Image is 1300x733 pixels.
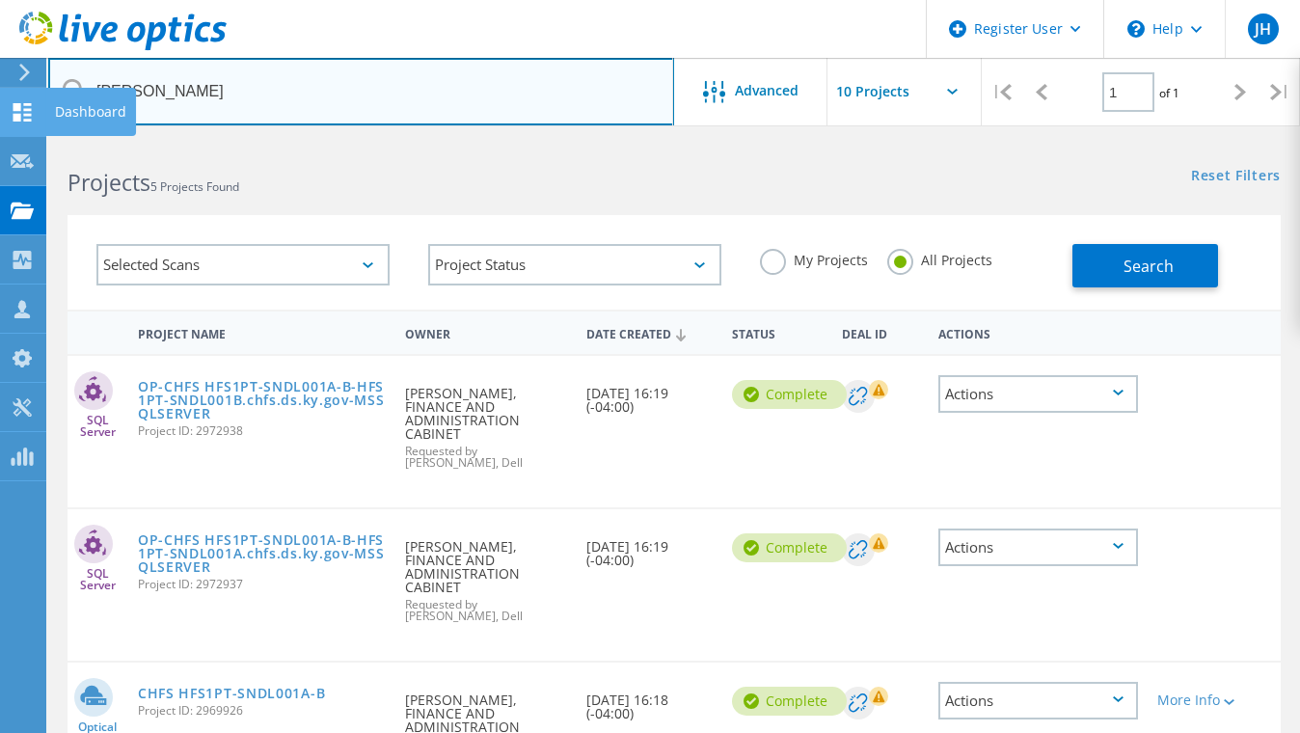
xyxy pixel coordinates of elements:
[138,380,386,421] a: OP-CHFS HFS1PT-SNDL001A-B-HFS1PT-SNDL001B.chfs.ds.ky.gov-MSSQLSERVER
[138,687,325,700] a: CHFS HFS1PT-SNDL001A-B
[395,509,578,641] div: [PERSON_NAME], FINANCE AND ADMINISTRATION CABINET
[48,58,674,125] input: Search projects by name, owner, ID, company, etc
[395,314,578,350] div: Owner
[138,705,386,717] span: Project ID: 2969926
[19,41,227,54] a: Live Optics Dashboard
[982,58,1021,126] div: |
[1157,693,1235,707] div: More Info
[887,249,992,267] label: All Projects
[1260,58,1300,126] div: |
[68,167,150,198] b: Projects
[1124,256,1174,277] span: Search
[732,687,847,716] div: Complete
[138,533,386,574] a: OP-CHFS HFS1PT-SNDL001A-B-HFS1PT-SNDL001A.chfs.ds.ky.gov-MSSQLSERVER
[150,178,239,195] span: 5 Projects Found
[405,446,568,469] span: Requested by [PERSON_NAME], Dell
[1072,244,1218,287] button: Search
[138,425,386,437] span: Project ID: 2972938
[1255,21,1271,37] span: JH
[68,415,128,438] span: SQL Server
[732,533,847,562] div: Complete
[1127,20,1145,38] svg: \n
[68,568,128,591] span: SQL Server
[760,249,868,267] label: My Projects
[832,314,930,350] div: Deal Id
[938,529,1137,566] div: Actions
[138,579,386,590] span: Project ID: 2972937
[735,84,799,97] span: Advanced
[1191,169,1281,185] a: Reset Filters
[577,314,722,351] div: Date Created
[938,375,1137,413] div: Actions
[732,380,847,409] div: Complete
[428,244,721,285] div: Project Status
[929,314,1147,350] div: Actions
[577,356,722,433] div: [DATE] 16:19 (-04:00)
[938,682,1137,719] div: Actions
[405,599,568,622] span: Requested by [PERSON_NAME], Dell
[722,314,831,350] div: Status
[395,356,578,488] div: [PERSON_NAME], FINANCE AND ADMINISTRATION CABINET
[128,314,395,350] div: Project Name
[96,244,390,285] div: Selected Scans
[577,509,722,586] div: [DATE] 16:19 (-04:00)
[55,105,126,119] div: Dashboard
[1159,85,1179,101] span: of 1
